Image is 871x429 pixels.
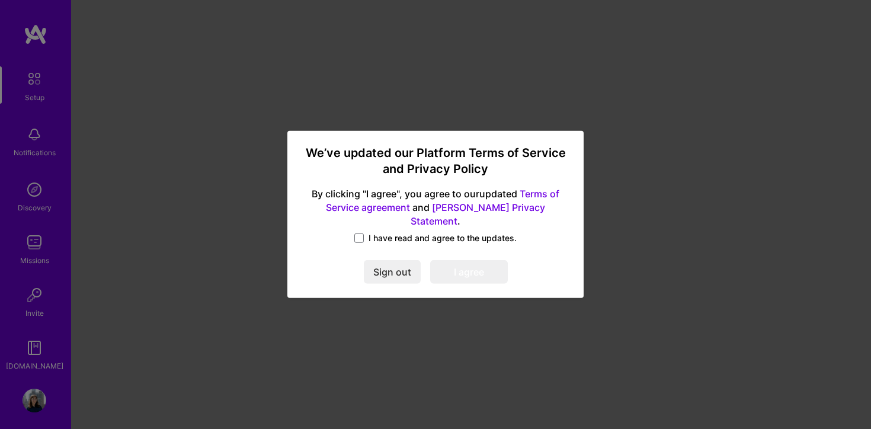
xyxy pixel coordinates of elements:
h3: We’ve updated our Platform Terms of Service and Privacy Policy [302,145,569,178]
span: I have read and agree to the updates. [369,232,517,244]
span: By clicking "I agree", you agree to our updated and . [302,187,569,228]
a: Terms of Service agreement [326,188,559,213]
button: Sign out [364,260,421,284]
button: I agree [430,260,508,284]
a: [PERSON_NAME] Privacy Statement [411,201,545,226]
